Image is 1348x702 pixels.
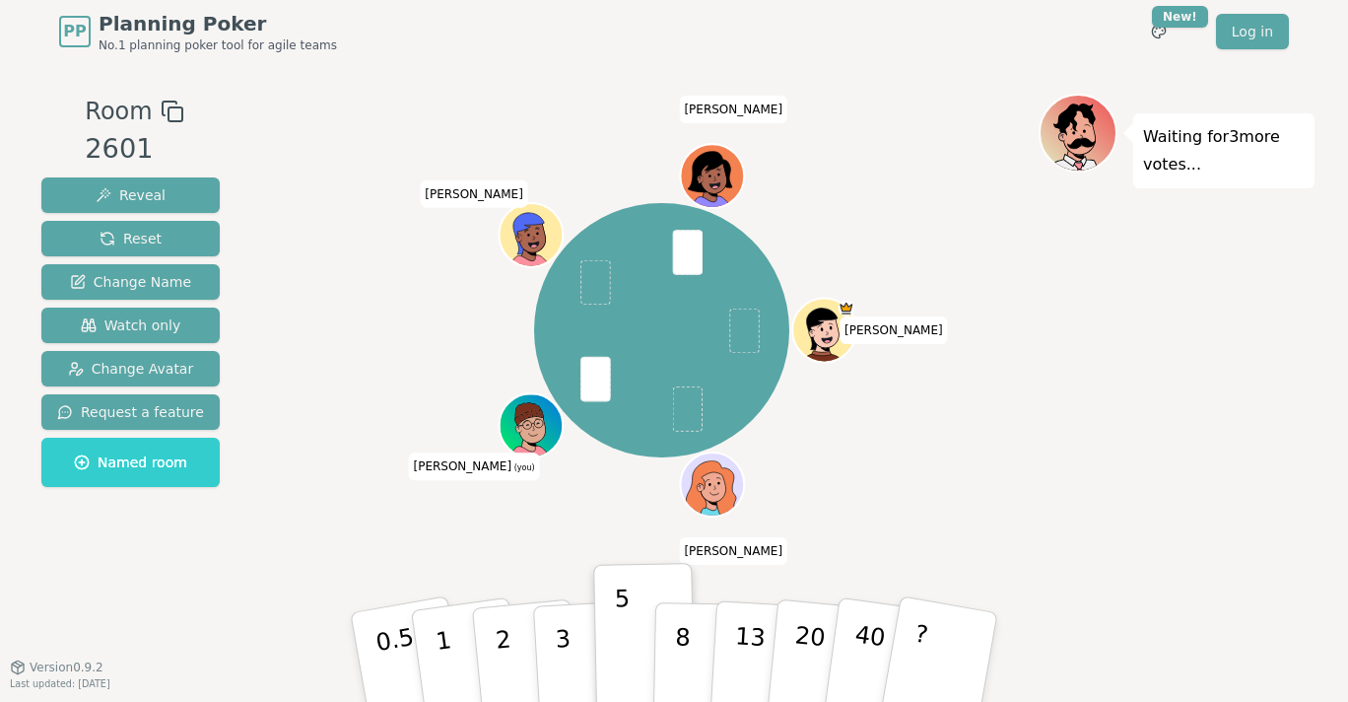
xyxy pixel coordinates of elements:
[100,229,162,248] span: Reset
[99,37,337,53] span: No.1 planning poker tool for agile teams
[30,660,103,675] span: Version 0.9.2
[99,10,337,37] span: Planning Poker
[420,180,528,208] span: Click to change your name
[41,177,220,213] button: Reveal
[501,395,561,456] button: Click to change your avatar
[41,394,220,430] button: Request a feature
[838,301,853,316] span: Brendan is the host
[85,94,152,129] span: Room
[96,185,166,205] span: Reveal
[41,308,220,343] button: Watch only
[85,129,183,170] div: 2601
[408,453,539,480] span: Click to change your name
[615,585,632,691] p: 5
[1143,123,1305,178] p: Waiting for 3 more votes...
[41,351,220,386] button: Change Avatar
[1216,14,1289,49] a: Log in
[74,453,187,472] span: Named room
[10,660,103,675] button: Version0.9.2
[70,272,191,292] span: Change Name
[1152,6,1208,28] div: New!
[679,537,787,565] span: Click to change your name
[68,359,194,379] span: Change Avatar
[59,10,337,53] a: PPPlanning PokerNo.1 planning poker tool for agile teams
[81,316,181,335] span: Watch only
[63,20,86,43] span: PP
[41,264,220,300] button: Change Name
[840,316,948,344] span: Click to change your name
[511,463,535,472] span: (you)
[41,221,220,256] button: Reset
[10,678,110,689] span: Last updated: [DATE]
[679,96,787,123] span: Click to change your name
[57,402,204,422] span: Request a feature
[1141,14,1177,49] button: New!
[41,438,220,487] button: Named room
